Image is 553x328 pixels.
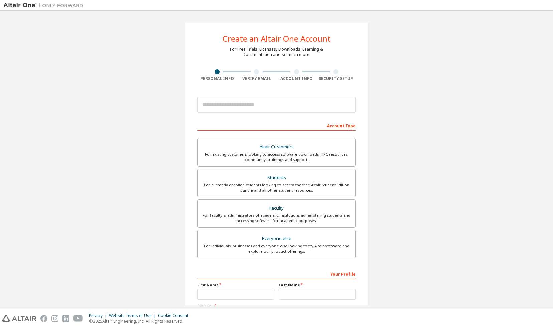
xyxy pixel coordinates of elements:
[197,76,237,81] div: Personal Info
[51,315,58,322] img: instagram.svg
[230,47,323,57] div: For Free Trials, Licenses, Downloads, Learning & Documentation and so much more.
[202,142,351,152] div: Altair Customers
[202,173,351,182] div: Students
[197,304,356,309] label: Job Title
[223,35,331,43] div: Create an Altair One Account
[316,76,356,81] div: Security Setup
[279,282,356,288] label: Last Name
[197,268,356,279] div: Your Profile
[202,204,351,213] div: Faculty
[40,315,47,322] img: facebook.svg
[197,120,356,131] div: Account Type
[237,76,277,81] div: Verify Email
[202,213,351,223] div: For faculty & administrators of academic institutions administering students and accessing softwa...
[202,243,351,254] div: For individuals, businesses and everyone else looking to try Altair software and explore our prod...
[73,315,83,322] img: youtube.svg
[202,182,351,193] div: For currently enrolled students looking to access the free Altair Student Edition bundle and all ...
[3,2,87,9] img: Altair One
[197,282,274,288] label: First Name
[109,313,158,318] div: Website Terms of Use
[62,315,69,322] img: linkedin.svg
[2,315,36,322] img: altair_logo.svg
[89,318,192,324] p: © 2025 Altair Engineering, Inc. All Rights Reserved.
[202,152,351,162] div: For existing customers looking to access software downloads, HPC resources, community, trainings ...
[89,313,109,318] div: Privacy
[158,313,192,318] div: Cookie Consent
[202,234,351,243] div: Everyone else
[276,76,316,81] div: Account Info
